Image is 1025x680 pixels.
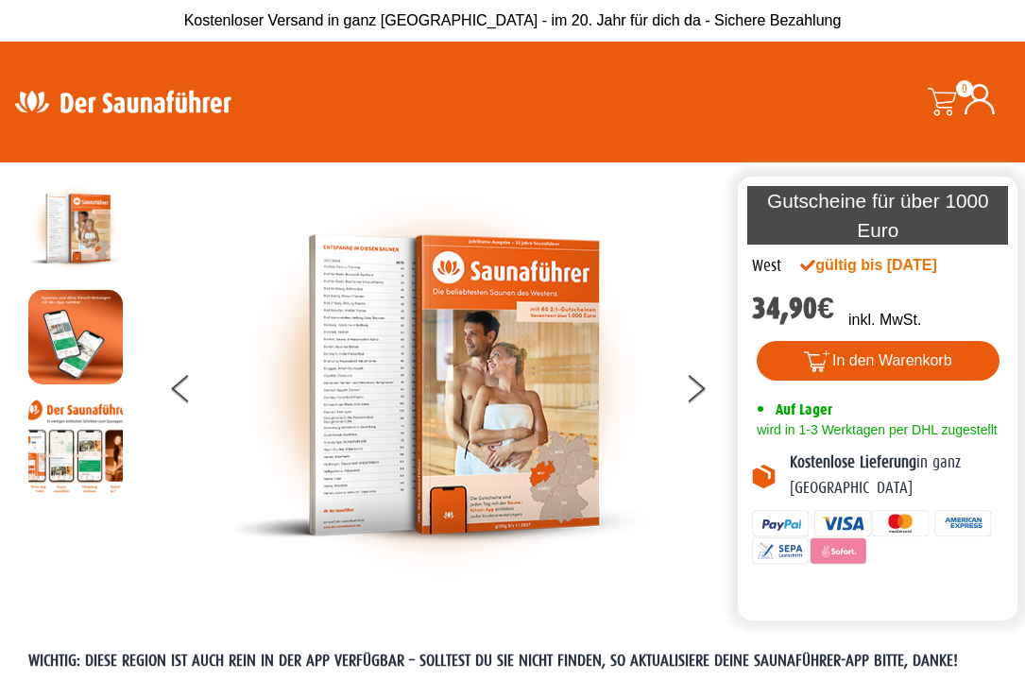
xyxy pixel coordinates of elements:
[752,254,781,279] div: West
[28,399,123,493] img: Anleitung7tn
[28,290,123,384] img: MOCKUP-iPhone_regional
[848,309,921,331] p: inkl. MwSt.
[752,422,997,437] span: wird in 1-3 Werktagen per DHL zugestellt
[800,254,957,277] div: gültig bis [DATE]
[956,80,973,97] span: 0
[790,453,916,471] b: Kostenlose Lieferung
[757,341,999,381] button: In den Warenkorb
[747,186,1008,245] p: Gutscheine für über 1000 Euro
[230,181,655,589] img: der-saunafuehrer-2025-west
[790,450,1003,501] p: in ganz [GEOGRAPHIC_DATA]
[28,181,123,276] img: der-saunafuehrer-2025-west
[184,12,842,28] span: Kostenloser Versand in ganz [GEOGRAPHIC_DATA] - im 20. Jahr für dich da - Sichere Bezahlung
[776,400,832,418] span: Auf Lager
[28,652,958,670] span: WICHTIG: DIESE REGION IST AUCH REIN IN DER APP VERFÜGBAR – SOLLTEST DU SIE NICHT FINDEN, SO AKTUA...
[817,291,834,326] span: €
[752,291,834,326] bdi: 34,90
